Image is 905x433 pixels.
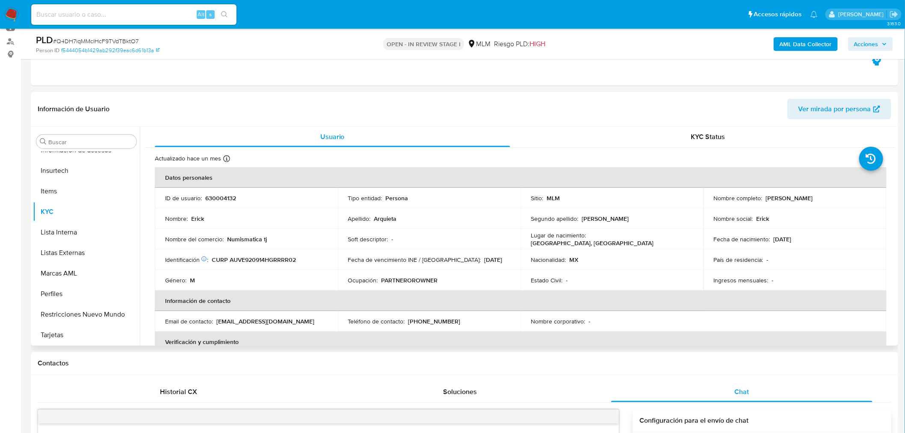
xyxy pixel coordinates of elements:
[494,39,545,49] span: Riesgo PLD:
[386,194,408,202] p: Persona
[33,243,140,263] button: Listas Externas
[155,332,887,352] th: Verificación y cumplimiento
[348,194,382,202] p: Tipo entidad :
[531,215,578,222] p: Segundo apellido :
[766,194,813,202] p: [PERSON_NAME]
[887,20,901,27] span: 3.163.0
[165,256,208,264] p: Identificación :
[767,256,769,264] p: -
[348,256,481,264] p: Fecha de vencimiento INE / [GEOGRAPHIC_DATA] :
[33,181,140,202] button: Items
[714,256,763,264] p: País de residencia :
[485,256,503,264] p: [DATE]
[569,256,578,264] p: MX
[531,231,586,239] p: Lugar de nacimiento :
[216,9,233,21] button: search-icon
[799,99,871,119] span: Ver mirada por persona
[714,235,770,243] p: Fecha de nacimiento :
[787,99,891,119] button: Ver mirada por persona
[61,47,160,54] a: f5444054b1429ab292f39eac6d61b13a
[33,304,140,325] button: Restricciones Nuevo Mundo
[348,235,388,243] p: Soft descriptor :
[165,317,213,325] p: Email de contacto :
[155,154,221,163] p: Actualizado hace un mes
[774,37,838,51] button: AML Data Collector
[348,215,371,222] p: Apellido :
[691,132,725,142] span: KYC Status
[714,194,763,202] p: Nombre completo :
[33,263,140,284] button: Marcas AML
[320,132,345,142] span: Usuario
[165,194,202,202] p: ID de usuario :
[382,276,438,284] p: PARTNEROROWNER
[589,317,590,325] p: -
[33,284,140,304] button: Perfiles
[227,235,267,243] p: Numismatica tj
[383,38,464,50] p: OPEN - IN REVIEW STAGE I
[155,167,887,188] th: Datos personales
[529,39,545,49] span: HIGH
[640,416,884,425] h3: Configuración para el envío de chat
[216,317,314,325] p: [EMAIL_ADDRESS][DOMAIN_NAME]
[735,387,749,397] span: Chat
[374,215,397,222] p: Arquieta
[198,10,204,18] span: Alt
[165,235,224,243] p: Nombre del comercio :
[33,222,140,243] button: Lista Interna
[582,215,629,222] p: [PERSON_NAME]
[714,215,753,222] p: Nombre social :
[155,291,887,311] th: Información de contacto
[392,235,393,243] p: -
[33,202,140,222] button: KYC
[40,138,47,145] button: Buscar
[38,105,109,113] h1: Información de Usuario
[566,276,568,284] p: -
[531,256,566,264] p: Nacionalidad :
[444,387,477,397] span: Soluciones
[212,256,296,264] p: CURP AUVE920914HGRRRR02
[165,215,188,222] p: Nombre :
[467,39,491,49] div: MLM
[38,359,891,368] h1: Contactos
[160,387,197,397] span: Historial CX
[774,235,792,243] p: [DATE]
[547,194,560,202] p: MLM
[348,317,405,325] p: Teléfono de contacto :
[714,276,769,284] p: Ingresos mensuales :
[165,276,186,284] p: Género :
[848,37,893,51] button: Acciones
[754,10,802,19] span: Accesos rápidos
[408,317,461,325] p: [PHONE_NUMBER]
[854,37,878,51] span: Acciones
[810,11,818,18] a: Notificaciones
[757,215,769,222] p: Erick
[838,10,887,18] p: elena.palomino@mercadolibre.com.mx
[33,160,140,181] button: Insurtech
[205,194,236,202] p: 630004132
[531,239,654,247] p: [GEOGRAPHIC_DATA], [GEOGRAPHIC_DATA]
[531,276,562,284] p: Estado Civil :
[53,37,139,45] span: # Q4DH7iqMMclHcF9TVdTBktO7
[190,276,195,284] p: M
[531,194,543,202] p: Sitio :
[209,10,212,18] span: s
[36,33,53,47] b: PLD
[33,325,140,345] button: Tarjetas
[36,47,59,54] b: Person ID
[348,276,378,284] p: Ocupación :
[780,37,832,51] b: AML Data Collector
[191,215,204,222] p: Erick
[890,10,899,19] a: Salir
[772,276,774,284] p: -
[531,317,585,325] p: Nombre corporativo :
[48,138,133,146] input: Buscar
[31,9,237,20] input: Buscar usuario o caso...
